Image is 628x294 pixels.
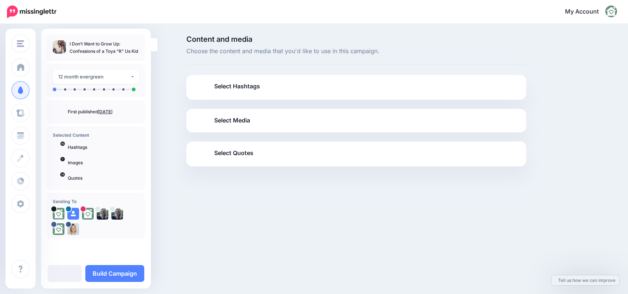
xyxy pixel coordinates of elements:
[7,5,56,18] img: Missinglettr
[58,73,130,81] div: 12 month evergreen
[186,36,526,43] span: Content and media
[53,223,64,235] img: 243588416_117263277366851_5319957529775004127_n-bsa138245.jpg
[60,157,65,161] span: 1
[97,208,108,220] img: ACg8ocK0znDfq537qHVs7dE0xFGdxHeBVQc4nBop5uim4OOhvcss96-c-79886.png
[68,159,139,166] p: Images
[53,70,139,84] button: 12 month evergreen
[68,144,139,151] p: Hashtags
[214,81,260,91] span: Select Hashtags
[53,40,66,54] img: f88b79be76c7d9ced49ce358af7ecdb6_thumb.jpg
[17,40,24,47] img: menu.png
[214,148,253,158] span: Select Quotes
[70,40,139,55] p: I Don’t Want to Grow Up: Confessions of a Toys “R” Us Kid
[82,208,94,220] img: 298961823_3197175070596899_8131424433096050949_n-bsa138247.jpg
[53,199,139,204] h4: Sending To
[60,142,65,146] span: 15
[558,3,617,21] a: My Account
[186,47,526,56] span: Choose the content and media that you'd like to use in this campaign.
[551,275,619,285] a: Tell us how we can improve
[111,208,123,220] img: ACg8ocK0znDfq537qHVs7dE0xFGdxHeBVQc4nBop5uim4OOhvcss96-c-79886.png
[68,175,139,181] p: Quotes
[53,132,139,138] h4: Selected Content
[68,109,139,115] p: First published
[214,115,250,125] span: Select Media
[53,208,64,220] img: G9dfnXap-79885.jpg
[98,109,112,114] a: [DATE]
[194,147,519,166] a: Select Quotes
[67,223,79,235] img: 304897831_510876231043021_6022620089972813203_n-bsa138804.jpg
[194,81,519,100] a: Select Hashtags
[194,115,519,126] a: Select Media
[60,172,65,177] span: 14
[67,208,79,220] img: user_default_image.png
